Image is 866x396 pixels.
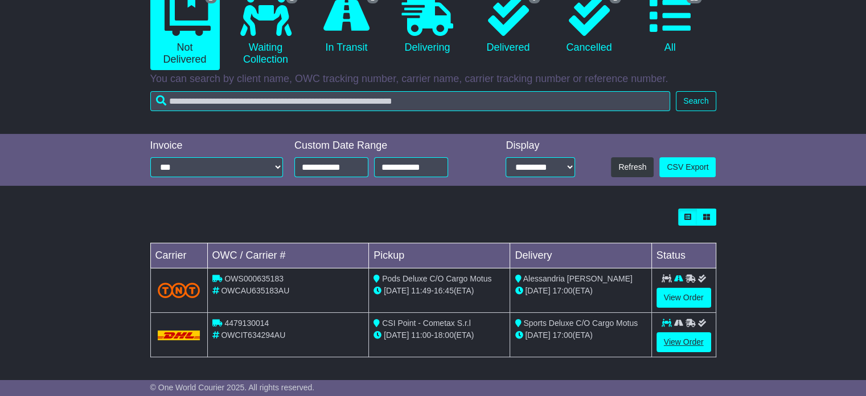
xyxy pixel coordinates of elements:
[651,243,716,268] td: Status
[515,285,646,297] div: (ETA)
[411,286,431,295] span: 11:49
[207,243,369,268] td: OWC / Carrier #
[656,332,711,352] a: View Order
[294,140,475,152] div: Custom Date Range
[434,330,454,340] span: 18:00
[384,330,409,340] span: [DATE]
[221,330,285,340] span: OWCIT634294AU
[224,319,269,328] span: 4479130014
[150,73,716,85] p: You can search by client name, OWC tracking number, carrier name, carrier tracking number or refe...
[374,285,505,297] div: - (ETA)
[221,286,289,295] span: OWCAU635183AU
[382,274,491,283] span: Pods Deluxe C/O Cargo Motus
[150,140,284,152] div: Invoice
[525,286,550,295] span: [DATE]
[224,274,284,283] span: OWS000635183
[510,243,651,268] td: Delivery
[374,329,505,341] div: - (ETA)
[150,243,207,268] td: Carrier
[434,286,454,295] span: 16:45
[369,243,510,268] td: Pickup
[676,91,716,111] button: Search
[411,330,431,340] span: 11:00
[515,329,646,341] div: (ETA)
[384,286,409,295] span: [DATE]
[611,157,654,177] button: Refresh
[523,274,633,283] span: Alessandria [PERSON_NAME]
[656,288,711,308] a: View Order
[552,286,572,295] span: 17:00
[150,383,315,392] span: © One World Courier 2025. All rights reserved.
[523,319,638,328] span: Sports Deluxe C/O Cargo Motus
[659,157,716,177] a: CSV Export
[506,140,575,152] div: Display
[382,319,471,328] span: CSI Point - Cometax S.r.l
[525,330,550,340] span: [DATE]
[158,283,200,298] img: TNT_Domestic.png
[552,330,572,340] span: 17:00
[158,330,200,340] img: DHL.png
